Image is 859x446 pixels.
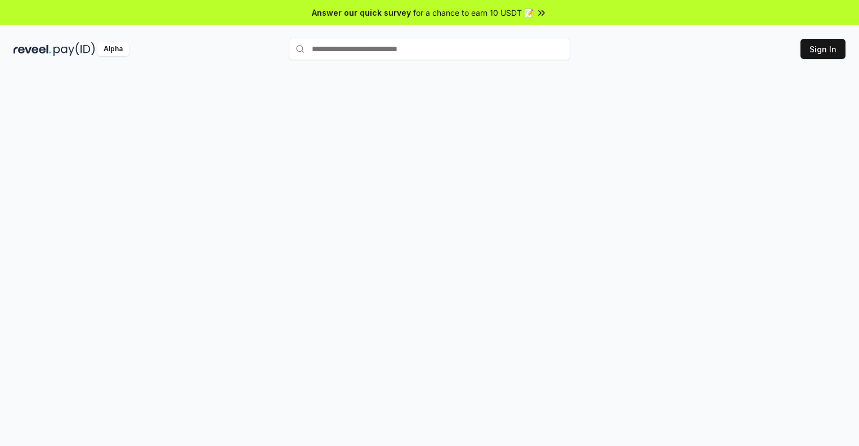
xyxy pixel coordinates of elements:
[53,42,95,56] img: pay_id
[312,7,411,19] span: Answer our quick survey
[413,7,534,19] span: for a chance to earn 10 USDT 📝
[97,42,129,56] div: Alpha
[14,42,51,56] img: reveel_dark
[800,39,845,59] button: Sign In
